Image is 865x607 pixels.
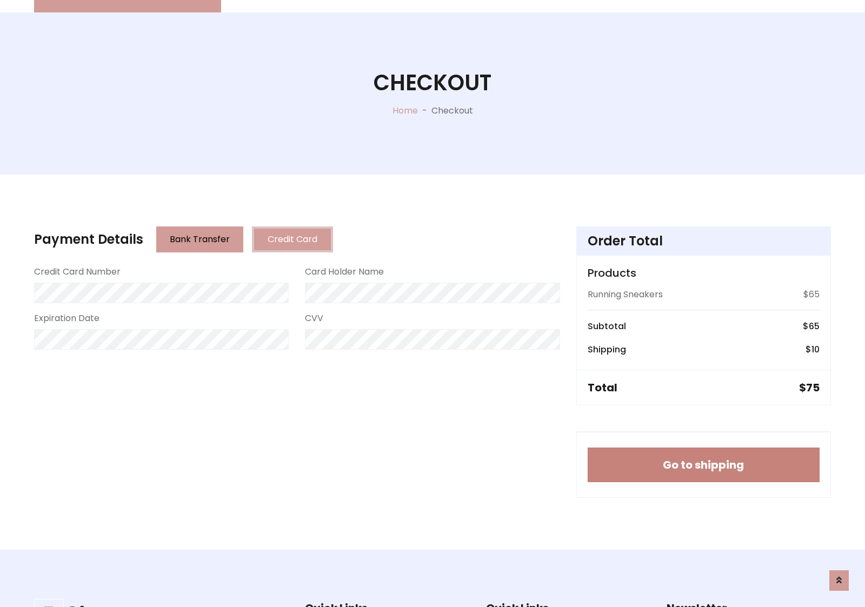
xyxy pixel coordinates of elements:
span: 65 [809,320,820,332]
h5: Products [588,266,820,279]
button: Credit Card [252,226,333,252]
h5: $ [799,381,820,394]
h1: Checkout [374,70,491,96]
label: Card Holder Name [305,265,384,278]
h6: Subtotal [588,321,626,331]
h5: Total [588,381,617,394]
button: Go to shipping [588,448,820,482]
label: Credit Card Number [34,265,121,278]
h6: $ [803,321,820,331]
span: 75 [806,380,820,395]
h6: $ [806,344,820,355]
a: Home [392,104,418,117]
h4: Payment Details [34,232,143,248]
h6: Shipping [588,344,626,355]
p: Running Sneakers [588,288,663,301]
p: $65 [803,288,820,301]
label: Expiration Date [34,312,99,325]
p: Checkout [431,104,473,117]
label: CVV [305,312,323,325]
span: 10 [811,343,820,356]
p: - [418,104,431,117]
button: Bank Transfer [156,226,243,252]
h4: Order Total [588,234,820,249]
